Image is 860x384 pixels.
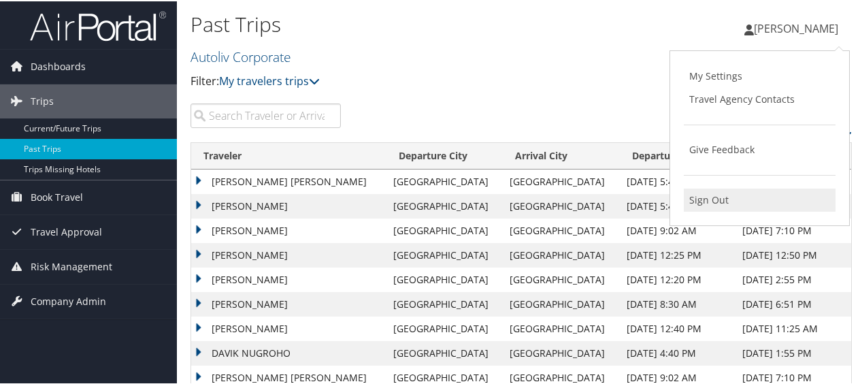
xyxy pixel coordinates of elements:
[620,217,735,242] td: [DATE] 9:02 AM
[503,193,619,217] td: [GEOGRAPHIC_DATA]
[503,242,619,266] td: [GEOGRAPHIC_DATA]
[31,249,112,283] span: Risk Management
[735,266,851,291] td: [DATE] 2:55 PM
[620,142,735,168] th: Departure Date: activate to sort column ascending
[503,142,619,168] th: Arrival City: activate to sort column ascending
[386,193,503,217] td: [GEOGRAPHIC_DATA]
[191,242,386,266] td: [PERSON_NAME]
[684,187,836,210] a: Sign Out
[503,315,619,340] td: [GEOGRAPHIC_DATA]
[31,83,54,117] span: Trips
[503,291,619,315] td: [GEOGRAPHIC_DATA]
[503,168,619,193] td: [GEOGRAPHIC_DATA]
[219,72,320,87] a: My travelers trips
[30,9,166,41] img: airportal-logo.png
[503,340,619,364] td: [GEOGRAPHIC_DATA]
[191,340,386,364] td: DAVIK NUGROHO
[620,340,735,364] td: [DATE] 4:40 PM
[754,20,838,35] span: [PERSON_NAME]
[620,242,735,266] td: [DATE] 12:25 PM
[191,291,386,315] td: [PERSON_NAME]
[386,315,503,340] td: [GEOGRAPHIC_DATA]
[503,217,619,242] td: [GEOGRAPHIC_DATA]
[620,193,735,217] td: [DATE] 5:40 PM
[191,315,386,340] td: [PERSON_NAME]
[620,291,735,315] td: [DATE] 8:30 AM
[31,48,86,82] span: Dashboards
[31,283,106,317] span: Company Admin
[386,266,503,291] td: [GEOGRAPHIC_DATA]
[386,217,503,242] td: [GEOGRAPHIC_DATA]
[31,179,83,213] span: Book Travel
[191,266,386,291] td: [PERSON_NAME]
[503,266,619,291] td: [GEOGRAPHIC_DATA]
[31,214,102,248] span: Travel Approval
[735,315,851,340] td: [DATE] 11:25 AM
[191,46,295,65] a: Autoliv Corporate
[386,291,503,315] td: [GEOGRAPHIC_DATA]
[386,242,503,266] td: [GEOGRAPHIC_DATA]
[735,291,851,315] td: [DATE] 6:51 PM
[684,63,836,86] a: My Settings
[191,217,386,242] td: [PERSON_NAME]
[191,193,386,217] td: [PERSON_NAME]
[684,137,836,160] a: Give Feedback
[735,340,851,364] td: [DATE] 1:55 PM
[191,142,386,168] th: Traveler: activate to sort column ascending
[386,168,503,193] td: [GEOGRAPHIC_DATA]
[735,217,851,242] td: [DATE] 7:10 PM
[744,7,852,48] a: [PERSON_NAME]
[620,266,735,291] td: [DATE] 12:20 PM
[386,142,503,168] th: Departure City: activate to sort column ascending
[191,168,386,193] td: [PERSON_NAME] [PERSON_NAME]
[620,168,735,193] td: [DATE] 5:40 PM
[191,9,631,37] h1: Past Trips
[735,242,851,266] td: [DATE] 12:50 PM
[386,340,503,364] td: [GEOGRAPHIC_DATA]
[191,102,341,127] input: Search Traveler or Arrival City
[684,86,836,110] a: Travel Agency Contacts
[191,71,631,89] p: Filter:
[620,315,735,340] td: [DATE] 12:40 PM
